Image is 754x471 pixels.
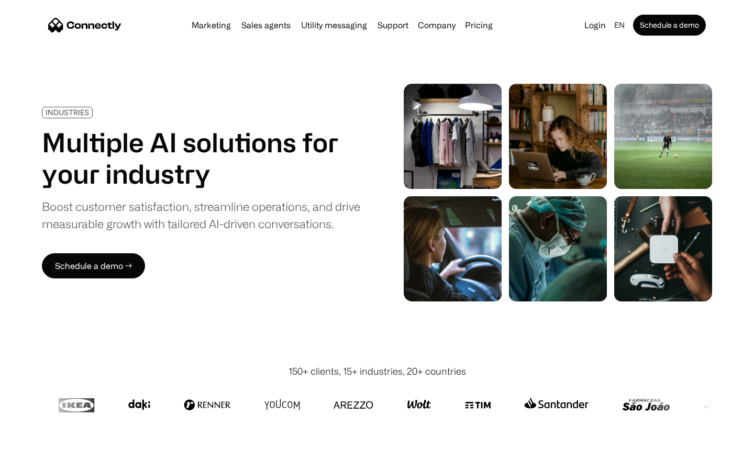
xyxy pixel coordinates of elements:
div: INDUSTRIES [46,108,89,116]
h1: Multiple AI solutions for your industry [42,127,360,189]
aside: Language selected: English [10,452,63,467]
div: Boost customer satisfaction, streamline operations, and drive measurable growth with tailored AI-... [42,198,360,232]
div: Company [418,18,456,32]
a: Support [373,21,413,29]
ul: Language list [21,453,63,467]
div: en [614,18,625,32]
a: Sales agents [237,21,295,29]
a: Login [580,18,610,32]
div: 150+ clients, 15+ industries, 20+ countries [289,364,466,378]
a: Schedule a demo → [42,253,145,278]
a: Utility messaging [297,21,371,29]
a: Schedule a demo [633,15,706,36]
a: Pricing [461,21,497,29]
a: Marketing [187,21,235,29]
